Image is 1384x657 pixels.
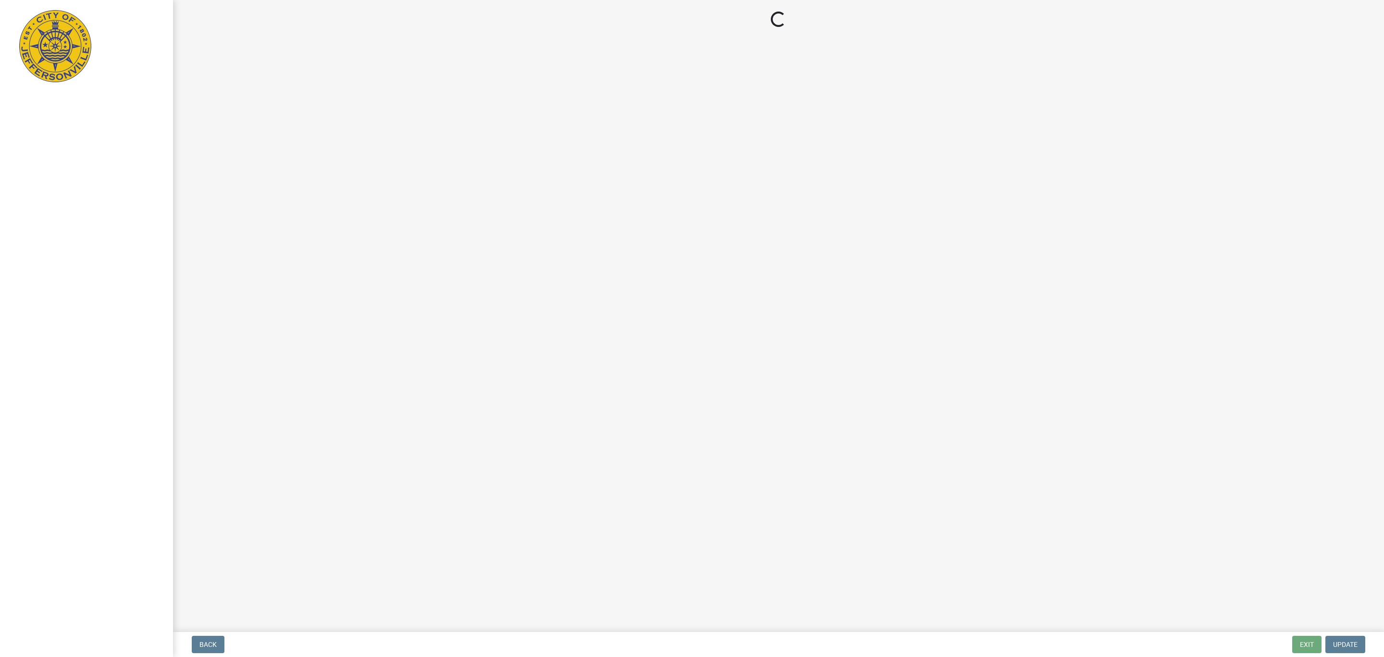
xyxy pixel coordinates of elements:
[19,10,91,82] img: City of Jeffersonville, Indiana
[192,636,224,653] button: Back
[1325,636,1365,653] button: Update
[199,641,217,648] span: Back
[1333,641,1358,648] span: Update
[1292,636,1322,653] button: Exit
